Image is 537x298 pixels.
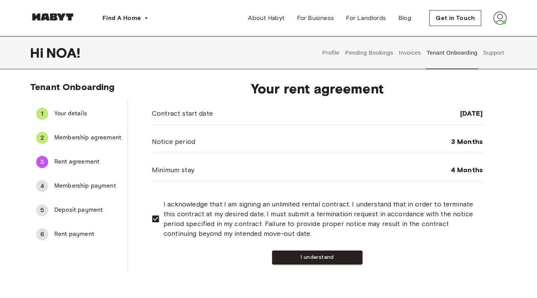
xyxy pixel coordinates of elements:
div: 6Rent payment [30,225,127,243]
div: 1Your details [30,105,127,123]
button: Pending Bookings [344,36,394,69]
a: For Business [291,11,340,26]
span: Rent agreement [54,157,121,167]
button: Profile [321,36,341,69]
div: user profile tabs [320,36,507,69]
span: Get in Touch [436,14,475,23]
span: Your rent agreement [152,81,483,96]
a: For Landlords [340,11,392,26]
span: About Habyt [248,14,285,23]
span: [DATE] [460,109,483,118]
span: I acknowledge that I am signing an unlimited rental contract. I understand that in order to termi... [164,199,477,238]
span: 3 Months [451,137,483,146]
button: Get in Touch [429,10,481,26]
div: 4Membership payment [30,177,127,195]
button: Support [482,36,505,69]
span: Blog [398,14,412,23]
a: About Habyt [242,11,291,26]
span: 4 Months [451,165,483,174]
span: Membership payment [54,182,121,191]
div: 2 [36,132,48,144]
span: For Landlords [346,14,386,23]
div: 6 [36,228,48,240]
span: Contract start date [152,109,213,118]
a: Blog [392,11,418,26]
span: Notice period [152,137,195,147]
div: 3Rent agreement [30,153,127,171]
span: Minimum stay [152,165,194,175]
button: I understand [272,251,363,264]
div: 4 [36,180,48,192]
span: Rent payment [54,230,121,239]
div: 5 [36,204,48,216]
span: Tenant Onboarding [30,81,115,92]
span: Hi [30,45,46,61]
span: Deposit payment [54,206,121,215]
span: NOA ! [46,45,80,61]
span: Find A Home [103,14,141,23]
span: For Business [297,14,334,23]
div: 3 [36,156,48,168]
button: Invoices [398,36,422,69]
div: 2Membership agreement [30,129,127,147]
img: Habyt [30,13,75,21]
button: Find A Home [96,11,155,26]
span: Your details [54,109,121,118]
div: 1 [36,108,48,120]
div: 5Deposit payment [30,201,127,219]
button: Tenant Onboarding [426,36,479,69]
span: Membership agreement [54,133,121,142]
img: avatar [493,11,507,25]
